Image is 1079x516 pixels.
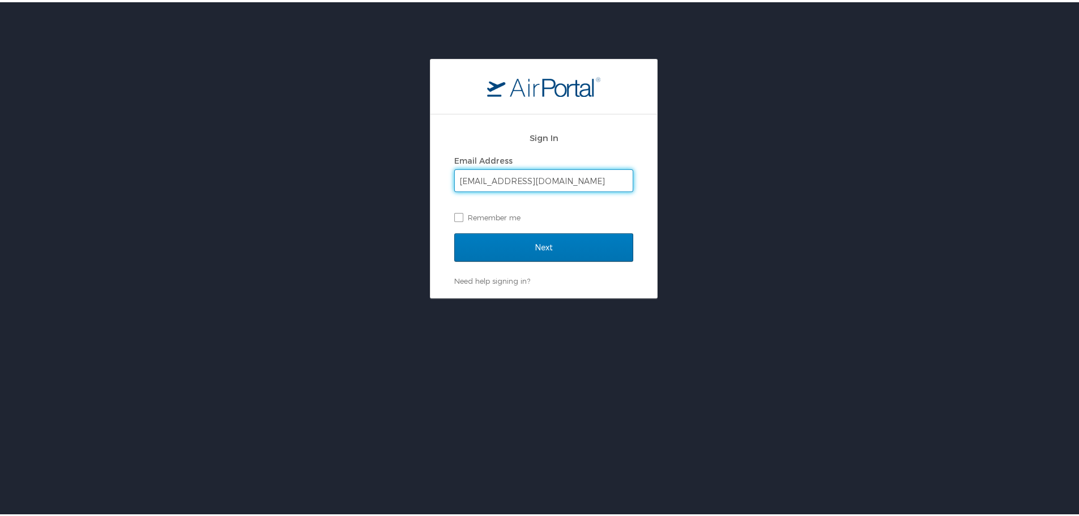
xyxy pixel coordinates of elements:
a: Need help signing in? [454,274,530,283]
label: Remember me [454,207,633,224]
input: Next [454,231,633,259]
label: Email Address [454,153,513,163]
h2: Sign In [454,129,633,142]
img: logo [487,74,600,95]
